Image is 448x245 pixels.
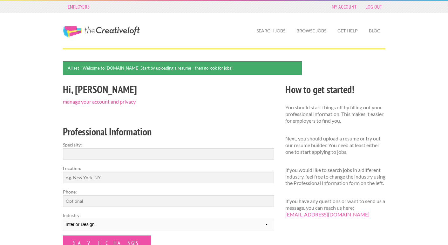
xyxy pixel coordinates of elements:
[63,212,274,219] label: Industry:
[63,188,274,195] label: Phone:
[285,104,385,124] p: You should start things off by filling out your professional information. This makes it easier fo...
[291,24,331,38] a: Browse Jobs
[63,26,140,37] a: The Creative Loft
[285,135,385,155] p: Next, you should upload a resume or try out our resume builder. You need at least either one to s...
[64,2,93,11] a: Employers
[63,195,274,207] input: Optional
[63,172,274,183] input: e.g. New York, NY
[332,24,363,38] a: Get Help
[362,2,385,11] a: Log Out
[364,24,385,38] a: Blog
[285,167,385,187] p: If you would like to search jobs in a different industry, feel free to change the industry using ...
[63,82,274,97] h2: Hi, [PERSON_NAME]
[63,61,302,75] div: All set - Welcome to [DOMAIN_NAME] Start by uploading a resume - then go look for jobs!
[251,24,290,38] a: Search Jobs
[285,211,370,217] a: [EMAIL_ADDRESS][DOMAIN_NAME]
[63,165,274,172] label: Location:
[63,125,274,139] h2: Professional Information
[329,2,360,11] a: My Account
[63,141,274,148] label: Specialty:
[285,82,385,97] h2: How to get started!
[63,99,136,105] a: manage your account and privacy
[285,198,385,218] p: If you have any questions or want to send us a message, you can reach us here:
